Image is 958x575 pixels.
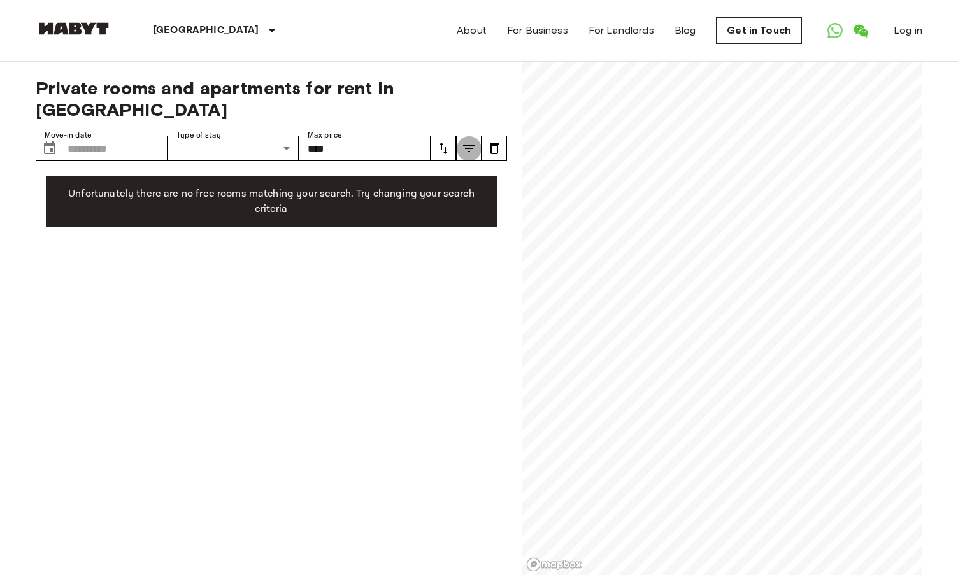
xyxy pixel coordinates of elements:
a: For Landlords [589,23,654,38]
a: Mapbox logo [526,557,582,572]
button: tune [431,136,456,161]
label: Move-in date [45,130,92,141]
a: Open WhatsApp [822,18,848,43]
button: tune [482,136,507,161]
label: Max price [308,130,342,141]
img: Habyt [36,22,112,35]
span: Private rooms and apartments for rent in [GEOGRAPHIC_DATA] [36,77,507,120]
a: For Business [507,23,568,38]
a: Blog [675,23,696,38]
a: About [457,23,487,38]
p: [GEOGRAPHIC_DATA] [153,23,259,38]
button: tune [456,136,482,161]
button: Choose date [37,136,62,161]
a: Get in Touch [716,17,802,44]
a: Log in [894,23,922,38]
a: Open WeChat [848,18,873,43]
p: Unfortunately there are no free rooms matching your search. Try changing your search criteria [56,187,487,217]
label: Type of stay [176,130,221,141]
